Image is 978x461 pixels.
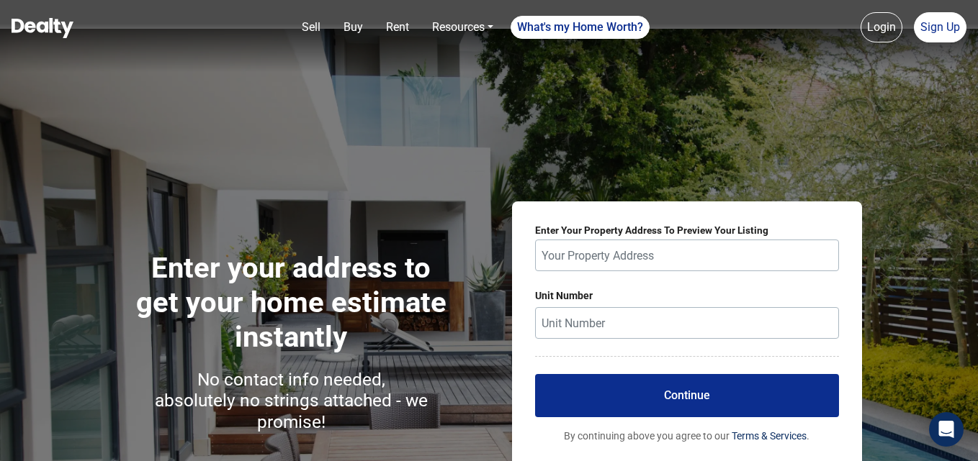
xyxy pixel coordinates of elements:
[535,429,838,444] p: By continuing above you agree to our .
[127,369,454,432] h3: No contact info needed, absolutely no strings attached - we promise!
[535,288,838,303] label: Unit Number
[914,12,966,42] a: Sign Up
[535,239,838,271] input: Your Property Address
[732,430,807,442] a: Terms & Services
[535,307,838,339] input: Unit Number
[535,224,838,236] label: Enter Your Property Address To Preview Your Listing
[511,16,650,39] a: What's my Home Worth?
[380,13,415,42] a: Rent
[929,412,964,447] div: Open Intercom Messenger
[296,13,326,42] a: Sell
[535,374,838,417] button: Continue
[338,13,369,42] a: Buy
[426,13,499,42] a: Resources
[127,251,454,438] h1: Enter your address to get your home estimate instantly
[12,18,73,38] img: Dealty - Buy, Sell & Rent Homes
[861,12,902,42] a: Login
